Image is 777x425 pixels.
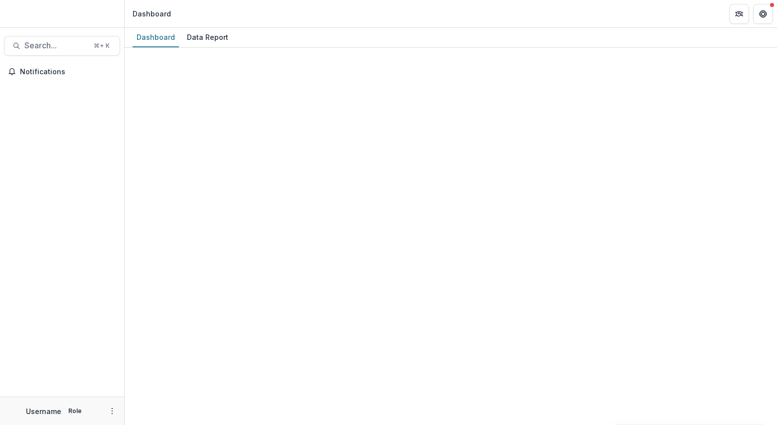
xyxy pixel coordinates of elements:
[106,405,118,417] button: More
[4,36,120,56] button: Search...
[729,4,749,24] button: Partners
[129,6,175,21] nav: breadcrumb
[26,406,61,417] p: Username
[24,41,88,50] span: Search...
[133,28,179,47] a: Dashboard
[92,40,112,51] div: ⌘ + K
[183,28,232,47] a: Data Report
[753,4,773,24] button: Get Help
[133,30,179,44] div: Dashboard
[20,68,116,76] span: Notifications
[133,8,171,19] div: Dashboard
[4,64,120,80] button: Notifications
[183,30,232,44] div: Data Report
[65,407,85,416] p: Role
